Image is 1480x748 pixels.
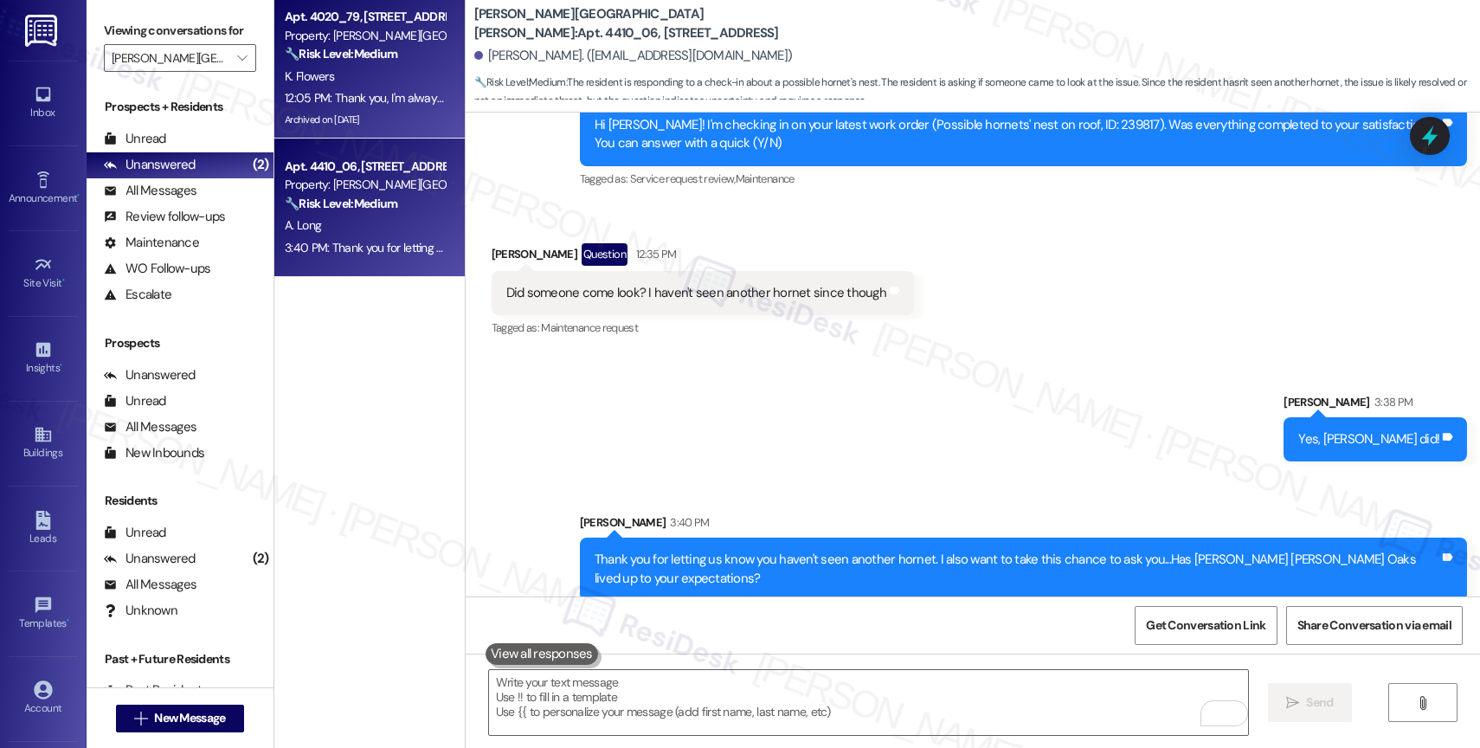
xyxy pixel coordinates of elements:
div: Residents [87,492,273,510]
div: [PERSON_NAME] [580,513,1467,538]
div: (2) [248,545,273,572]
textarea: To enrich screen reader interactions, please activate Accessibility in Grammarly extension settings [489,670,1248,735]
img: ResiDesk Logo [25,15,61,47]
span: Share Conversation via email [1297,616,1451,635]
button: Share Conversation via email [1286,606,1463,645]
span: • [67,615,69,627]
div: Prospects + Residents [87,98,273,116]
span: • [77,190,80,202]
button: New Message [116,705,244,732]
div: Archived on [DATE] [283,109,447,131]
div: Apt. 4410_06, [STREET_ADDRESS] [285,158,445,176]
div: 3:40 PM: Thank you for letting us know you haven't seen another hornet. I also want to take this ... [285,240,1238,255]
div: Unknown [104,602,177,620]
div: Prospects [87,334,273,352]
a: Templates • [9,590,78,637]
span: Send [1306,693,1333,712]
div: [PERSON_NAME]. ([EMAIL_ADDRESS][DOMAIN_NAME]) [474,47,793,65]
div: 3:38 PM [1370,393,1412,411]
div: Past + Future Residents [87,650,273,668]
a: Insights • [9,335,78,382]
div: Maintenance [104,234,199,252]
span: : The resident is responding to a check-in about a possible hornet's nest. The resident is asking... [474,74,1480,111]
div: 12:05 PM: Thank you, I'm always in a state of improvement, whether with myself or with my surroun... [285,90,955,106]
input: All communities [112,44,228,72]
strong: 🔧 Risk Level: Medium [285,196,397,211]
b: [PERSON_NAME][GEOGRAPHIC_DATA][PERSON_NAME]: Apt. 4410_06, [STREET_ADDRESS] [474,5,820,42]
a: Site Visit • [9,250,78,297]
span: A. Long [285,217,321,233]
div: (2) [248,152,273,178]
div: 12:35 PM [632,245,677,263]
div: Did someone come look? I haven't seen another hornet since though [506,284,886,302]
div: [PERSON_NAME] [492,243,914,271]
div: All Messages [104,418,196,436]
i:  [237,51,247,65]
div: All Messages [104,576,196,594]
a: Buildings [9,420,78,467]
a: Leads [9,506,78,552]
div: Hi [PERSON_NAME]! I'm checking in on your latest work order (Possible hornets' nest on roof, ID: ... [595,116,1439,153]
span: Maintenance request [541,320,638,335]
div: All Messages [104,182,196,200]
a: Inbox [9,80,78,126]
span: K. Flowers [285,68,334,84]
div: Tagged as: [580,166,1467,191]
span: Maintenance [736,171,795,186]
div: Review follow-ups [104,208,225,226]
div: Escalate [104,286,171,304]
button: Send [1268,683,1352,722]
div: Property: [PERSON_NAME][GEOGRAPHIC_DATA][PERSON_NAME] [285,27,445,45]
div: 3:40 PM [666,513,709,532]
i:  [1416,696,1429,710]
span: Get Conversation Link [1146,616,1265,635]
span: • [62,274,65,287]
div: Property: [PERSON_NAME][GEOGRAPHIC_DATA][PERSON_NAME] [285,176,445,194]
div: Yes, [PERSON_NAME] did! [1298,430,1439,448]
div: [PERSON_NAME] [1284,393,1467,417]
span: New Message [154,709,225,727]
div: Tagged as: [492,315,914,340]
strong: 🔧 Risk Level: Medium [474,75,566,89]
div: Question [582,243,627,265]
strong: 🔧 Risk Level: Medium [285,46,397,61]
div: Unread [104,392,166,410]
span: • [60,359,62,371]
label: Viewing conversations for [104,17,256,44]
div: Past Residents [104,681,209,700]
div: Unread [104,130,166,148]
i:  [134,712,147,725]
span: Service request review , [630,171,736,186]
div: New Inbounds [104,444,204,462]
i:  [1286,696,1299,710]
a: Account [9,675,78,722]
div: Thank you for letting us know you haven't seen another hornet. I also want to take this chance to... [595,551,1439,588]
div: Unanswered [104,366,196,384]
div: Unread [104,524,166,542]
div: WO Follow-ups [104,260,210,278]
div: Apt. 4020_79, [STREET_ADDRESS] [285,8,445,26]
button: Get Conversation Link [1135,606,1277,645]
div: Unanswered [104,156,196,174]
div: Unanswered [104,550,196,568]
